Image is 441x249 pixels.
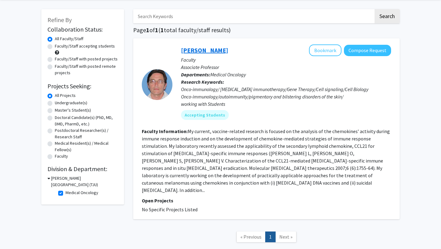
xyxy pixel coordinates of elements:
label: Faculty/Staff with posted remote projects [55,63,118,76]
h2: Projects Seeking: [47,82,118,90]
h2: Division & Department: [47,165,118,173]
span: 1 [160,26,164,34]
b: Faculty Information: [142,128,188,134]
b: Research Keywords: [181,79,224,85]
label: All Projects [55,92,76,99]
a: Previous Page [236,232,266,242]
label: Doctoral Candidate(s) (PhD, MD, DMD, PharmD, etc.) [55,114,118,127]
label: Faculty/Staff with posted projects [55,56,118,62]
span: Refine By [47,16,72,24]
span: 1 [155,26,158,34]
h3: [PERSON_NAME][GEOGRAPHIC_DATA] (TJU) [51,175,118,188]
label: Medical Oncology [66,190,98,196]
a: [PERSON_NAME] [181,46,228,54]
a: Next Page [275,232,296,242]
span: No Specific Projects Listed [142,206,198,213]
input: Search Keywords [133,9,374,23]
iframe: Chat [5,221,26,244]
label: All Faculty/Staff [55,36,83,42]
div: Onco-immunology/ [MEDICAL_DATA] immunotherapy/Gene Therapy/Cell signaling/Cell Biology Onco-immun... [181,86,391,108]
button: Add Vitali Alexeev to Bookmarks [309,44,341,56]
p: Open Projects [142,197,391,204]
span: 1 [146,26,149,34]
button: Search [375,9,400,23]
span: Next » [279,234,292,240]
a: 1 [265,232,276,242]
button: Compose Request to Vitali Alexeev [344,45,391,56]
span: Medical Oncology [210,71,246,78]
h2: Collaboration Status: [47,26,118,33]
fg-read-more: My current, vaccine-related research is focused on the analysis of the chemokines’ activity durin... [142,128,390,193]
mat-chip: Accepting Students [181,110,229,120]
label: Faculty [55,153,68,159]
p: Faculty [181,56,391,63]
label: Faculty/Staff accepting students [55,43,115,49]
h1: Page of ( total faculty/staff results) [133,26,400,34]
label: Medical Resident(s) / Medical Fellow(s) [55,140,118,153]
b: Departments: [181,71,210,78]
label: Postdoctoral Researcher(s) / Research Staff [55,127,118,140]
p: Associate Professor [181,63,391,71]
span: « Previous [240,234,262,240]
label: Undergraduate(s) [55,100,87,106]
label: Master's Student(s) [55,107,91,113]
